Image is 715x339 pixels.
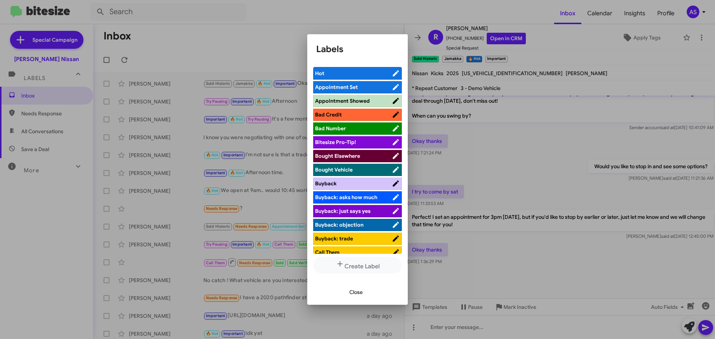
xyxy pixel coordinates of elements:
[343,285,369,299] button: Close
[315,84,358,90] span: Appointment Set
[315,70,324,77] span: Hot
[315,111,342,118] span: Bad Credit
[315,235,353,242] span: Buyback: trade
[315,194,377,201] span: Buyback: asks how much
[349,285,363,299] span: Close
[315,97,370,104] span: Appointment Showed
[313,257,402,274] button: Create Label
[315,139,356,145] span: Bitesize Pro-Tip!
[315,153,360,159] span: Bought Elsewhere
[316,43,399,55] h1: Labels
[315,208,371,214] span: Buyback: just says yes
[315,249,340,256] span: Call Them
[315,221,363,228] span: Buyback: objection
[315,166,353,173] span: Bought Vehicle
[315,125,346,132] span: Bad Number
[315,180,337,187] span: Buyback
